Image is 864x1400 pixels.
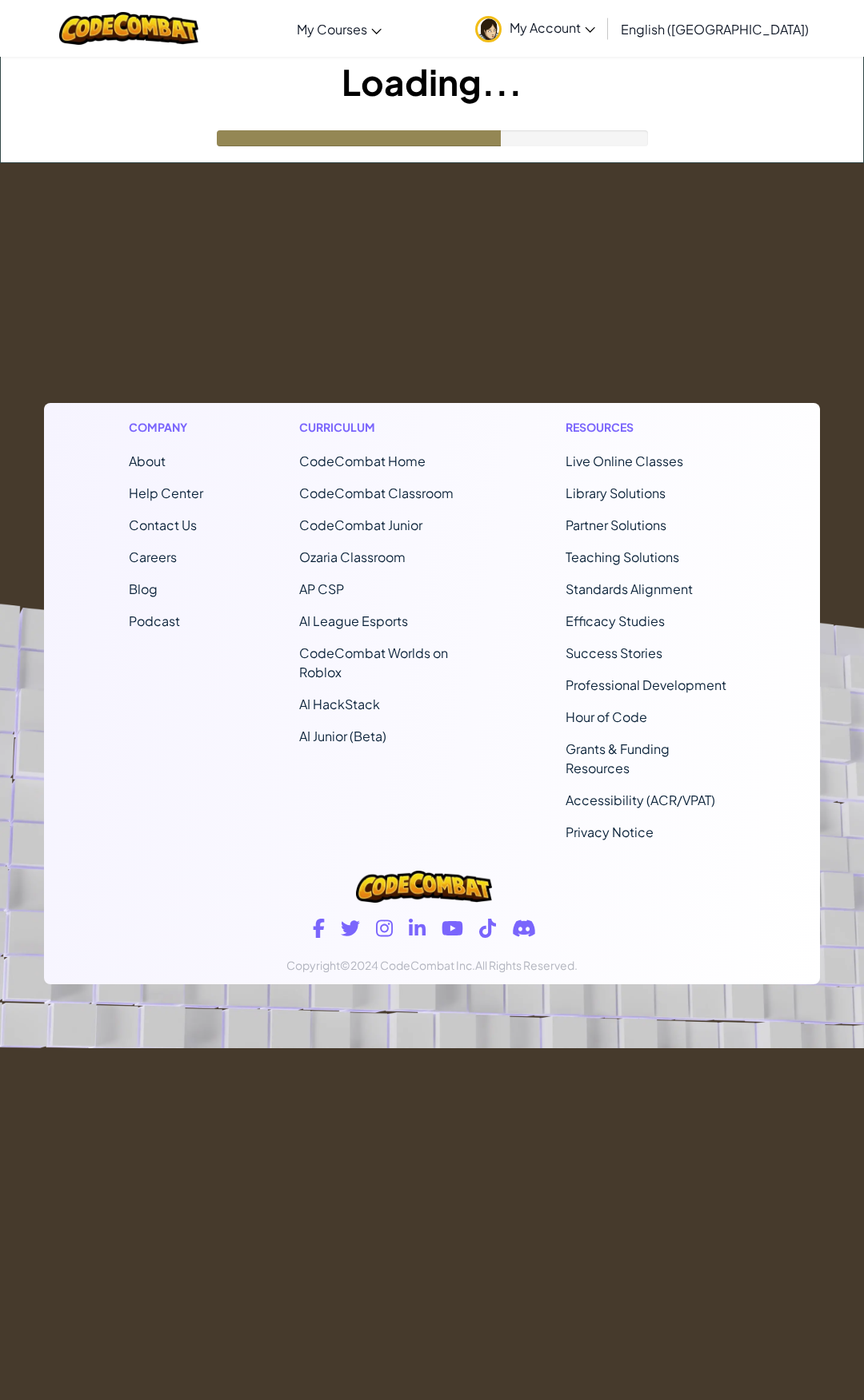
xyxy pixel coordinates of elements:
[299,580,344,597] a: AP CSP
[475,958,578,972] span: All Rights Reserved.
[129,517,197,533] span: Contact Us
[299,453,426,469] span: CodeCombat Home
[299,644,448,680] a: CodeCombat Worlds on Roblox
[129,580,158,597] a: Blog
[340,958,475,972] span: ©2024 CodeCombat Inc.
[129,453,166,469] a: About
[566,740,670,776] a: Grants & Funding Resources
[299,612,408,629] a: AI League Esports
[566,644,662,661] a: Success Stories
[566,824,654,840] a: Privacy Notice
[299,548,406,565] a: Ozaria Classroom
[129,612,180,629] a: Podcast
[566,792,715,808] a: Accessibility (ACR/VPAT)
[621,21,809,38] span: English ([GEOGRAPHIC_DATA])
[510,19,595,36] span: My Account
[566,548,679,565] a: Teaching Solutions
[129,485,203,501] a: Help Center
[356,871,492,903] img: CodeCombat logo
[299,696,380,712] a: AI HackStack
[475,16,502,42] img: avatar
[129,419,203,436] h1: Company
[566,517,666,533] a: Partner Solutions
[566,580,693,597] a: Standards Alignment
[613,7,817,50] a: English ([GEOGRAPHIC_DATA])
[299,517,422,533] a: CodeCombat Junior
[299,419,470,436] h1: Curriculum
[299,728,386,744] a: AI Junior (Beta)
[467,3,603,54] a: My Account
[129,548,177,565] a: Careers
[566,485,666,501] a: Library Solutions
[566,708,647,725] a: Hour of Code
[286,958,340,972] span: Copyright
[297,21,367,38] span: My Courses
[1,57,863,106] h1: Loading...
[566,612,665,629] a: Efficacy Studies
[566,419,736,436] h1: Resources
[59,12,199,45] img: CodeCombat logo
[566,676,726,693] a: Professional Development
[299,485,454,501] a: CodeCombat Classroom
[289,7,390,50] a: My Courses
[566,453,683,469] a: Live Online Classes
